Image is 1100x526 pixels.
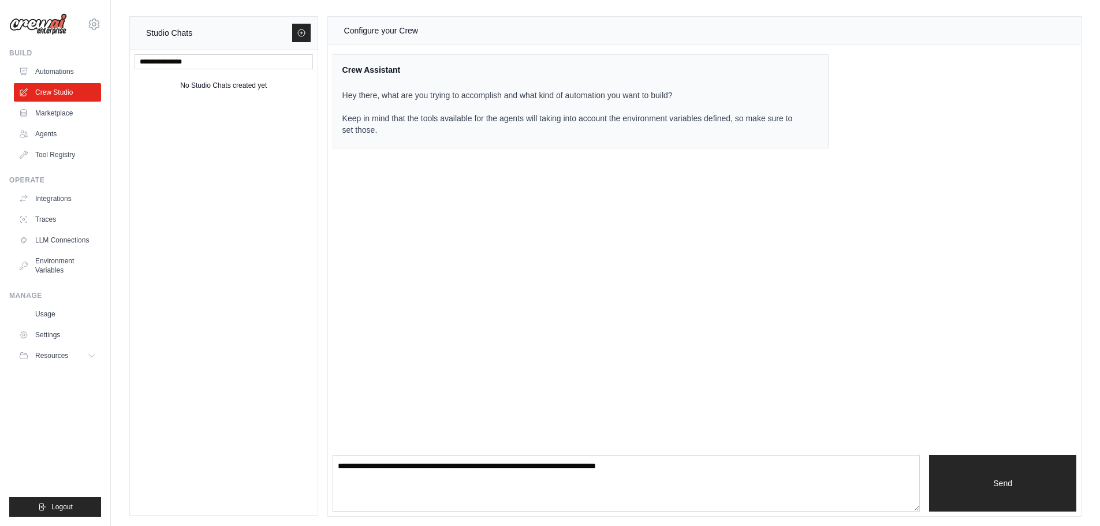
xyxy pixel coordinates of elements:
a: Automations [14,62,101,81]
a: Environment Variables [14,252,101,279]
img: Logo [9,13,67,35]
span: Resources [35,351,68,360]
button: Logout [9,497,101,517]
div: Studio Chats [146,26,192,40]
p: Hey there, what are you trying to accomplish and what kind of automation you want to build? Keep ... [342,89,805,136]
div: Build [9,49,101,58]
a: Settings [14,326,101,344]
a: LLM Connections [14,231,101,249]
div: No Studio Chats created yet [180,79,267,92]
a: Marketplace [14,104,101,122]
button: Send [929,455,1076,512]
button: Resources [14,346,101,365]
a: Crew Studio [14,83,101,102]
a: Integrations [14,189,101,208]
a: Agents [14,125,101,143]
div: Manage [9,291,101,300]
a: Traces [14,210,101,229]
div: Crew Assistant [342,64,805,76]
a: Usage [14,305,101,323]
div: Operate [9,176,101,185]
a: Tool Registry [14,146,101,164]
span: Logout [51,502,73,512]
div: Configure your Crew [344,24,418,38]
